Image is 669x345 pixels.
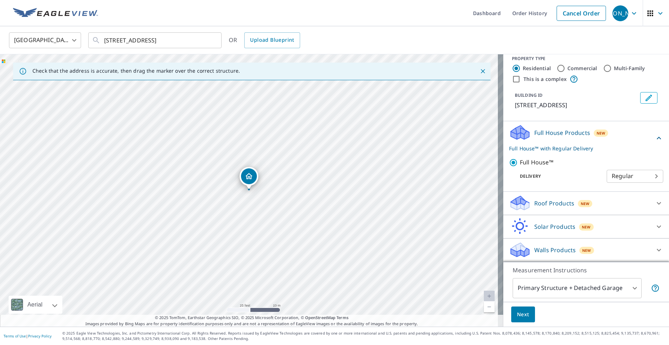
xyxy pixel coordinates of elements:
[520,158,553,167] p: Full House™
[534,222,575,231] p: Solar Products
[515,101,637,109] p: [STREET_ADDRESS]
[513,278,642,298] div: Primary Structure + Detached Garage
[336,315,348,320] a: Terms
[229,32,300,48] div: OR
[517,310,529,319] span: Next
[614,65,645,72] label: Multi-Family
[484,301,495,312] a: Current Level 20, Zoom Out
[32,68,240,74] p: Check that the address is accurate, then drag the marker over the correct structure.
[513,266,660,274] p: Measurement Instructions
[4,333,26,339] a: Terms of Use
[28,333,52,339] a: Privacy Policy
[515,92,543,98] p: BUILDING ID
[509,124,663,152] div: Full House ProductsNewFull House™ with Regular Delivery
[523,76,567,83] label: This is a complex
[651,284,660,292] span: Your report will include the primary structure and a detached garage if one exists.
[523,65,551,72] label: Residential
[509,173,607,180] p: Delivery
[581,201,590,206] span: New
[250,36,294,45] span: Upload Blueprint
[582,224,591,230] span: New
[534,128,590,137] p: Full House Products
[509,218,663,235] div: Solar ProductsNew
[9,296,62,314] div: Aerial
[484,291,495,301] a: Current Level 20, Zoom In Disabled
[509,195,663,212] div: Roof ProductsNew
[557,6,606,21] a: Cancel Order
[534,199,574,208] p: Roof Products
[104,30,207,50] input: Search by address or latitude-longitude
[534,246,576,254] p: Walls Products
[567,65,597,72] label: Commercial
[612,5,628,21] div: [PERSON_NAME]
[607,166,663,186] div: Regular
[509,241,663,259] div: Walls ProductsNew
[478,67,487,76] button: Close
[25,296,45,314] div: Aerial
[9,30,81,50] div: [GEOGRAPHIC_DATA]
[640,92,657,104] button: Edit building 1
[305,315,335,320] a: OpenStreetMap
[582,248,591,253] span: New
[13,8,98,19] img: EV Logo
[509,145,655,152] p: Full House™ with Regular Delivery
[511,307,535,323] button: Next
[155,315,348,321] span: © 2025 TomTom, Earthstar Geographics SIO, © 2025 Microsoft Corporation, ©
[597,130,606,136] span: New
[62,331,665,341] p: © 2025 Eagle View Technologies, Inc. and Pictometry International Corp. All Rights Reserved. Repo...
[4,334,52,338] p: |
[244,32,300,48] a: Upload Blueprint
[512,55,660,62] div: PROPERTY TYPE
[240,167,258,189] div: Dropped pin, building 1, Residential property, 2503 S Bridge Ln Nags Head, NC 27959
